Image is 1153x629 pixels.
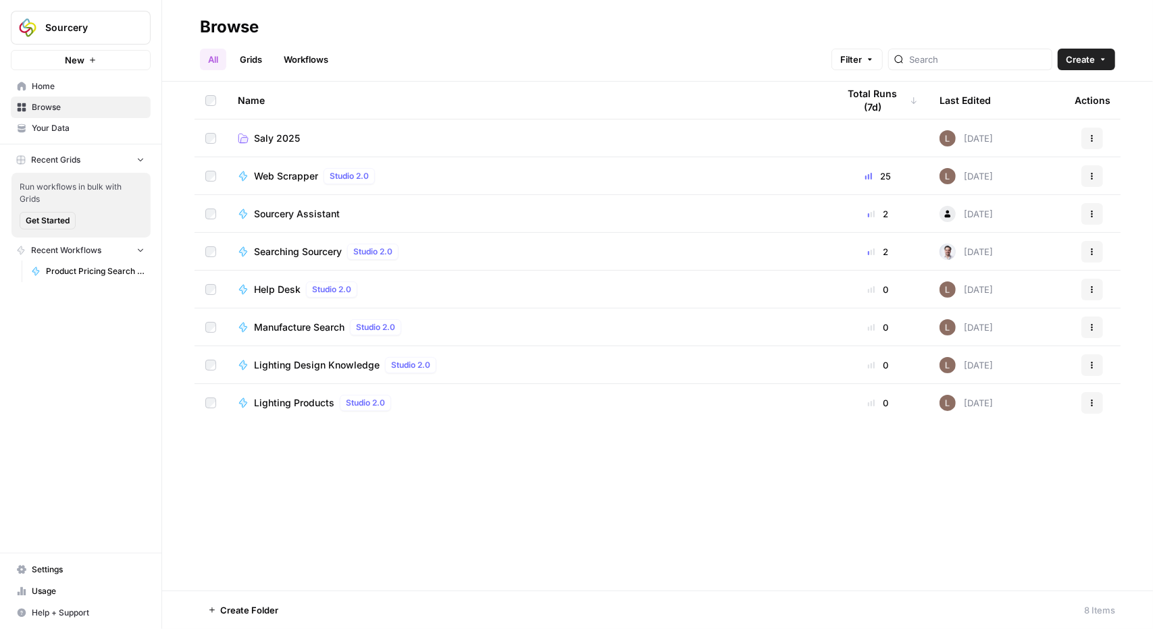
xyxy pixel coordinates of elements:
span: Home [32,80,145,92]
span: Run workflows in bulk with Grids [20,181,143,205]
div: [DATE] [940,281,993,298]
div: 2 [838,207,918,221]
span: Usage [32,585,145,597]
span: Browse [32,101,145,113]
span: Web Scrapper [254,169,318,183]
span: Sourcery Assistant [254,207,340,221]
div: 25 [838,169,918,183]
img: muu6utue8gv7desilo8ikjhuo4fq [940,319,956,335]
img: muu6utue8gv7desilo8ikjhuo4fq [940,130,956,146]
span: Recent Workflows [31,244,101,256]
div: [DATE] [940,395,993,411]
input: Search [909,53,1046,66]
span: Help Desk [254,283,301,296]
button: Filter [831,49,883,70]
a: Help DeskStudio 2.0 [238,281,817,298]
a: Settings [11,559,151,580]
div: Name [238,82,817,119]
span: Create Folder [220,603,278,617]
a: Grids [232,49,270,70]
a: Browse [11,97,151,118]
div: 2 [838,245,918,258]
a: Product Pricing Search - 2025 [25,261,151,282]
button: Create Folder [200,599,286,621]
button: Get Started [20,212,76,229]
span: Studio 2.0 [330,170,369,182]
div: [DATE] [940,319,993,335]
div: Total Runs (7d) [838,82,918,119]
button: Workspace: Sourcery [11,11,151,45]
button: Recent Workflows [11,240,151,261]
span: Lighting Design Knowledge [254,358,380,372]
a: Home [11,76,151,97]
span: Product Pricing Search - 2025 [46,265,145,277]
div: Browse [200,16,259,38]
span: Get Started [26,215,70,227]
button: Help + Support [11,602,151,624]
a: Manufacture SearchStudio 2.0 [238,319,817,335]
div: 0 [838,358,918,372]
div: [DATE] [940,357,993,373]
a: Your Data [11,117,151,139]
div: Actions [1075,82,1110,119]
span: Studio 2.0 [346,397,385,409]
img: tsy0nqsrwk6cqwc9o50owut2ti0l [940,244,956,260]
button: Create [1058,49,1115,70]
a: Saly 2025 [238,132,817,145]
div: [DATE] [940,130,993,146]
a: Lighting ProductsStudio 2.0 [238,395,817,411]
div: 8 Items [1084,603,1115,617]
button: Recent Grids [11,150,151,170]
span: Create [1066,53,1095,66]
span: Your Data [32,122,145,134]
span: Filter [840,53,862,66]
span: Studio 2.0 [353,246,392,258]
div: [DATE] [940,206,993,222]
div: Last Edited [940,82,991,119]
div: [DATE] [940,168,993,184]
img: muu6utue8gv7desilo8ikjhuo4fq [940,395,956,411]
a: Searching SourceryStudio 2.0 [238,244,817,260]
span: Settings [32,564,145,576]
span: Manufacture Search [254,321,344,334]
a: Web ScrapperStudio 2.0 [238,168,817,184]
div: [DATE] [940,244,993,260]
span: Studio 2.0 [391,359,430,371]
span: Saly 2025 [254,132,300,145]
a: All [200,49,226,70]
a: Sourcery Assistant [238,207,817,221]
span: Searching Sourcery [254,245,342,258]
button: New [11,50,151,70]
span: Recent Grids [31,154,80,166]
span: Sourcery [45,21,127,34]
span: Lighting Products [254,396,334,410]
img: Sourcery Logo [16,16,40,40]
a: Lighting Design KnowledgeStudio 2.0 [238,357,817,373]
span: Studio 2.0 [356,321,395,333]
div: 0 [838,396,918,410]
img: muu6utue8gv7desilo8ikjhuo4fq [940,168,956,184]
div: 0 [838,283,918,296]
span: New [65,53,84,67]
a: Workflows [276,49,336,70]
a: Usage [11,580,151,602]
img: muu6utue8gv7desilo8ikjhuo4fq [940,281,956,298]
div: 0 [838,321,918,334]
span: Studio 2.0 [312,283,351,296]
img: muu6utue8gv7desilo8ikjhuo4fq [940,357,956,373]
span: Help + Support [32,607,145,619]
